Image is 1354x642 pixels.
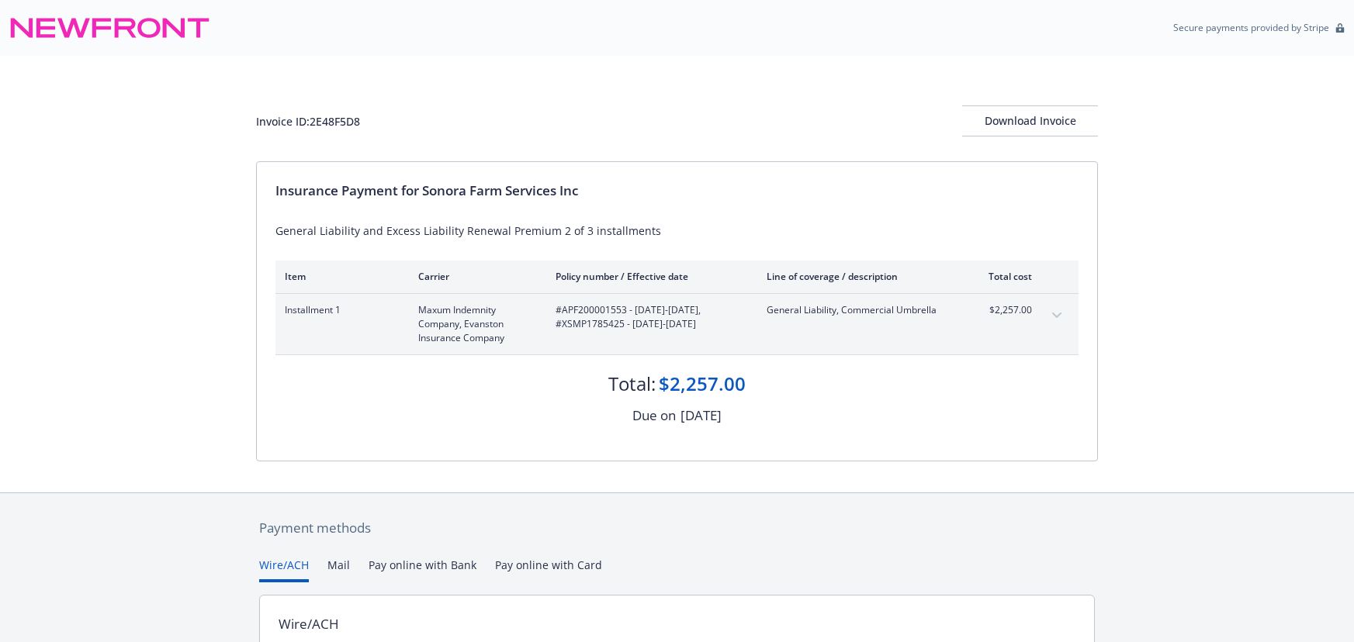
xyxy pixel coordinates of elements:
[962,106,1098,136] div: Download Invoice
[256,113,360,129] div: Invoice ID: 2E48F5D8
[767,303,949,317] span: General Liability, Commercial Umbrella
[556,270,742,283] div: Policy number / Effective date
[418,270,531,283] div: Carrier
[418,303,531,345] span: Maxum Indemnity Company, Evanston Insurance Company
[259,557,309,582] button: Wire/ACH
[369,557,476,582] button: Pay online with Bank
[495,557,602,582] button: Pay online with Card
[974,270,1032,283] div: Total cost
[1173,21,1329,34] p: Secure payments provided by Stripe
[275,223,1079,239] div: General Liability and Excess Liability Renewal Premium 2 of 3 installments
[556,303,742,331] span: #APF200001553 - [DATE]-[DATE], #XSMP1785425 - [DATE]-[DATE]
[275,294,1079,354] div: Installment 1Maxum Indemnity Company, Evanston Insurance Company#APF200001553 - [DATE]-[DATE], #X...
[632,406,676,426] div: Due on
[962,105,1098,136] button: Download Invoice
[767,270,949,283] div: Line of coverage / description
[1044,303,1069,328] button: expand content
[608,371,656,397] div: Total:
[279,614,339,634] div: Wire/ACH
[327,557,350,582] button: Mail
[259,518,1095,538] div: Payment methods
[285,303,393,317] span: Installment 1
[974,303,1032,317] span: $2,257.00
[659,371,746,397] div: $2,257.00
[275,181,1079,201] div: Insurance Payment for Sonora Farm Services Inc
[285,270,393,283] div: Item
[680,406,722,426] div: [DATE]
